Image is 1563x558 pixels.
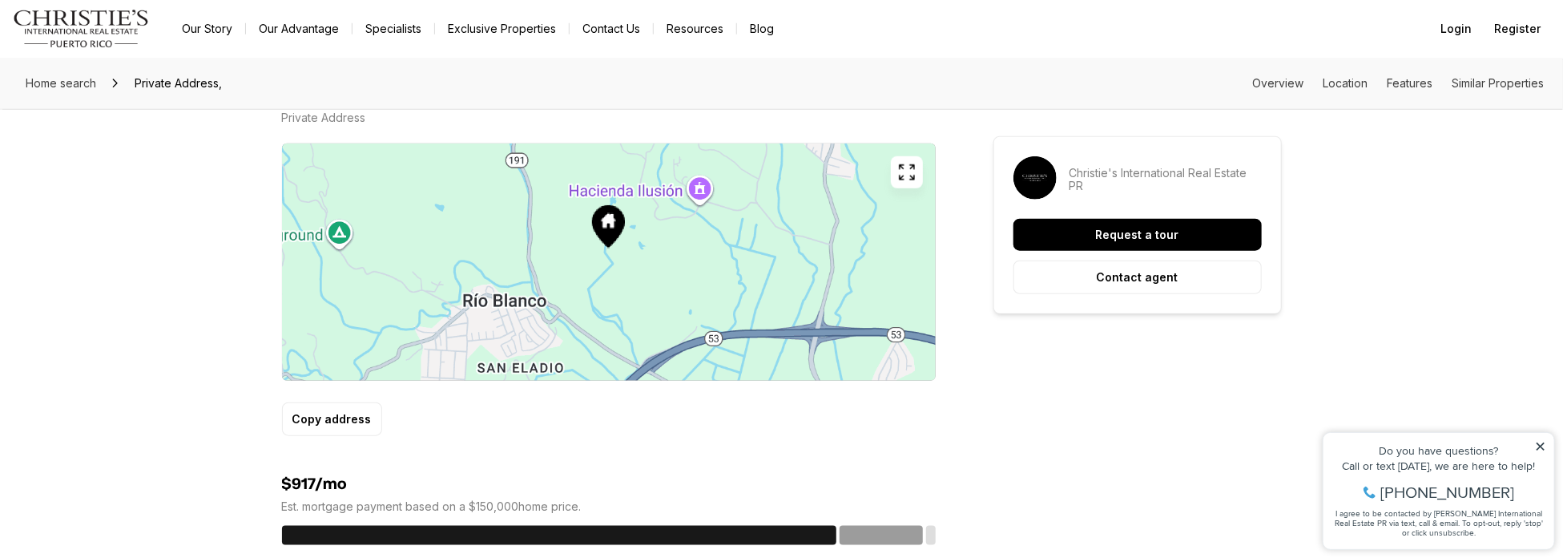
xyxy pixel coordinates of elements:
div: Do you have questions? [17,36,232,47]
span: Login [1440,22,1472,35]
h4: $917/mo [282,475,936,494]
button: Request a tour [1013,219,1262,251]
button: Register [1484,13,1550,45]
a: Our Advantage [246,18,352,40]
nav: Page section menu [1252,77,1544,90]
button: Login [1431,13,1481,45]
a: Skip to: Similar Properties [1452,76,1544,90]
button: Contact Us [570,18,653,40]
a: Exclusive Properties [435,18,569,40]
div: Call or text [DATE], we are here to help! [17,51,232,63]
a: Skip to: Location [1323,76,1368,90]
p: Christie's International Real Estate PR [1070,167,1262,192]
a: Our Story [169,18,245,40]
p: Copy address [292,413,372,426]
a: Resources [654,18,736,40]
img: logo [13,10,150,48]
span: Home search [26,76,96,90]
p: Request a tour [1096,228,1179,241]
p: Contact agent [1097,271,1178,284]
img: Map of Private Address [282,144,936,381]
a: Home search [19,71,103,96]
a: Skip to: Features [1387,76,1432,90]
span: Register [1494,22,1541,35]
p: Est. mortgage payment based on a $150,000 home price. [282,500,936,513]
a: Specialists [352,18,434,40]
span: [PHONE_NUMBER] [66,75,199,91]
a: Skip to: Overview [1252,76,1303,90]
button: Copy address [282,402,382,436]
span: Private Address, [128,71,228,96]
span: I agree to be contacted by [PERSON_NAME] International Real Estate PR via text, call & email. To ... [20,99,228,129]
button: Contact agent [1013,261,1262,294]
p: Private Address [282,111,366,124]
a: Blog [737,18,787,40]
